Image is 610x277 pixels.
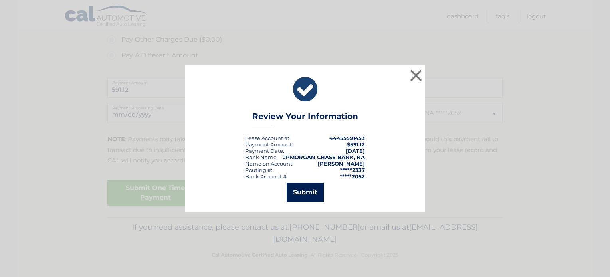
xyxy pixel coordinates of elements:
[245,141,293,148] div: Payment Amount:
[245,154,278,160] div: Bank Name:
[408,67,424,83] button: ×
[245,148,284,154] div: :
[245,160,293,167] div: Name on Account:
[347,141,365,148] span: $591.12
[252,111,358,125] h3: Review Your Information
[245,173,288,180] div: Bank Account #:
[346,148,365,154] span: [DATE]
[283,154,365,160] strong: JPMORGAN CHASE BANK, NA
[245,148,283,154] span: Payment Date
[245,167,272,173] div: Routing #:
[318,160,365,167] strong: [PERSON_NAME]
[245,135,289,141] div: Lease Account #:
[287,183,324,202] button: Submit
[329,135,365,141] strong: 44455591453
